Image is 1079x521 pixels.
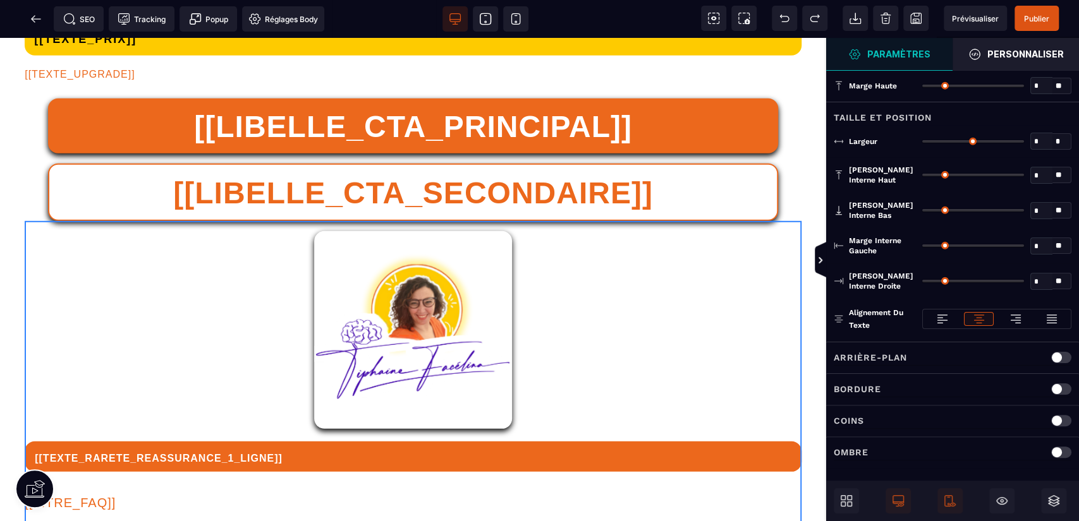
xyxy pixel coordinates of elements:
span: Voir les composants [701,6,726,31]
text: [[TEXTE_UPGRADE]] [25,30,802,42]
span: Prévisualiser [952,14,999,23]
span: Masquer le bloc [989,488,1015,513]
span: Créer une alerte modale [180,6,237,32]
p: Coins [834,413,864,428]
span: Importer [843,6,868,31]
span: Publier [1024,14,1049,23]
span: Afficher le desktop [886,488,911,513]
span: Voir tablette [473,6,498,32]
span: Réglages Body [248,13,318,25]
span: Ouvrir les calques [1041,488,1066,513]
span: Enregistrer le contenu [1015,6,1059,31]
span: Ouvrir le gestionnaire de styles [826,38,953,71]
p: Arrière-plan [834,350,907,365]
span: Marge interne gauche [849,236,916,256]
span: Métadata SEO [54,6,104,32]
strong: Personnaliser [987,49,1064,59]
text: [[TEXTE_RARETE_REASSURANCE_1_LIGNE]] [35,411,791,426]
span: Favicon [242,6,324,32]
span: [PERSON_NAME] interne haut [849,165,916,185]
strong: Paramètres [867,49,930,59]
span: Voir bureau [442,6,468,32]
img: 7b524a0a7a4ad447c32cf00dd3327e1a_Design_sans_titre_(5).png [314,193,512,391]
span: Rétablir [802,6,827,31]
span: Enregistrer [903,6,929,31]
div: Taille et position [826,102,1079,125]
p: Bordure [834,381,881,397]
span: Aperçu [944,6,1007,31]
span: Marge haute [849,81,897,91]
span: Popup [189,13,228,25]
span: Défaire [772,6,797,31]
button: [[LIBELLE_CTA_PRINCIPAL]] [48,61,778,116]
span: Capture d'écran [731,6,757,31]
span: Retour [23,6,49,32]
span: Tracking [118,13,166,25]
span: [PERSON_NAME] interne bas [849,200,916,220]
span: SEO [63,13,95,25]
span: Code de suivi [109,6,174,32]
span: Nettoyage [873,6,898,31]
span: Ouvrir les blocs [834,488,859,513]
span: Afficher les vues [826,242,839,280]
span: [PERSON_NAME] interne droite [849,271,916,291]
text: [[TITRE_FAQ]] [25,454,802,476]
p: Alignement du texte [834,306,916,332]
span: Voir mobile [503,6,528,32]
p: Ombre [834,445,869,460]
span: Largeur [849,136,877,147]
span: Afficher le mobile [937,488,963,513]
span: Ouvrir le gestionnaire de styles [953,38,1079,71]
button: [[LIBELLE_CTA_SECONDAIRE]] [48,126,778,183]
